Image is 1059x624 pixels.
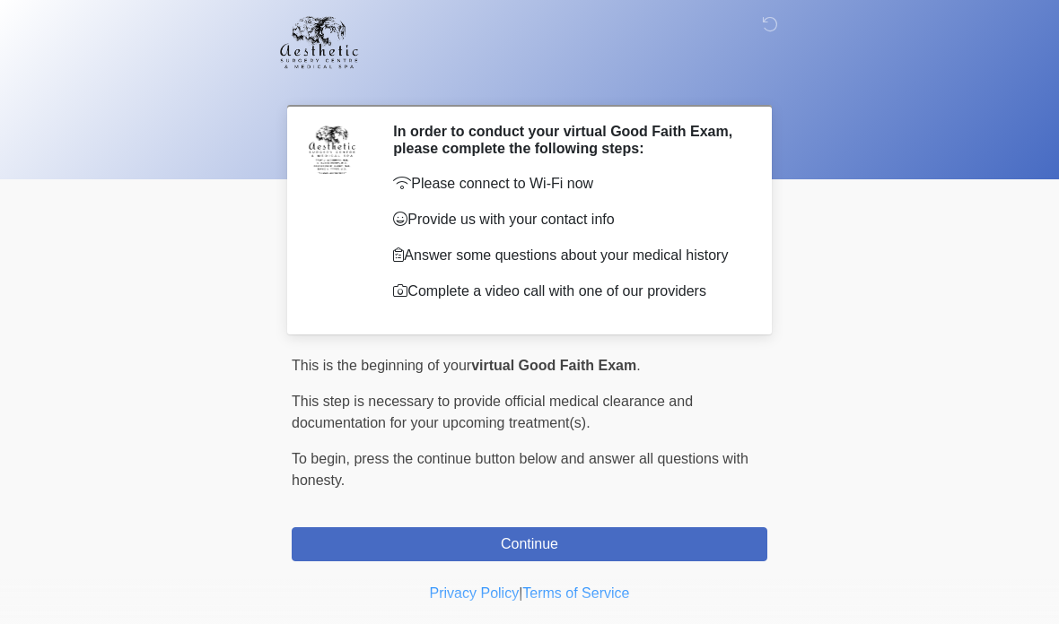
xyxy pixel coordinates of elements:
[430,585,520,601] a: Privacy Policy
[393,245,740,266] p: Answer some questions about your medical history
[519,585,522,601] a: |
[393,173,740,195] p: Please connect to Wi-Fi now
[636,358,640,373] span: .
[274,13,364,71] img: Aesthetic Surgery Centre, PLLC Logo
[292,358,471,373] span: This is the beginning of your
[292,451,354,466] span: To begin,
[393,123,740,157] h2: In order to conduct your virtual Good Faith Exam, please complete the following steps:
[292,394,693,430] span: This step is necessary to provide official medical clearance and documentation for your upcoming ...
[522,585,629,601] a: Terms of Service
[292,527,767,561] button: Continue
[292,451,748,488] span: press the continue button below and answer all questions with honesty.
[305,123,359,177] img: Agent Avatar
[393,281,740,302] p: Complete a video call with one of our providers
[393,209,740,230] p: Provide us with your contact info
[471,358,636,373] strong: virtual Good Faith Exam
